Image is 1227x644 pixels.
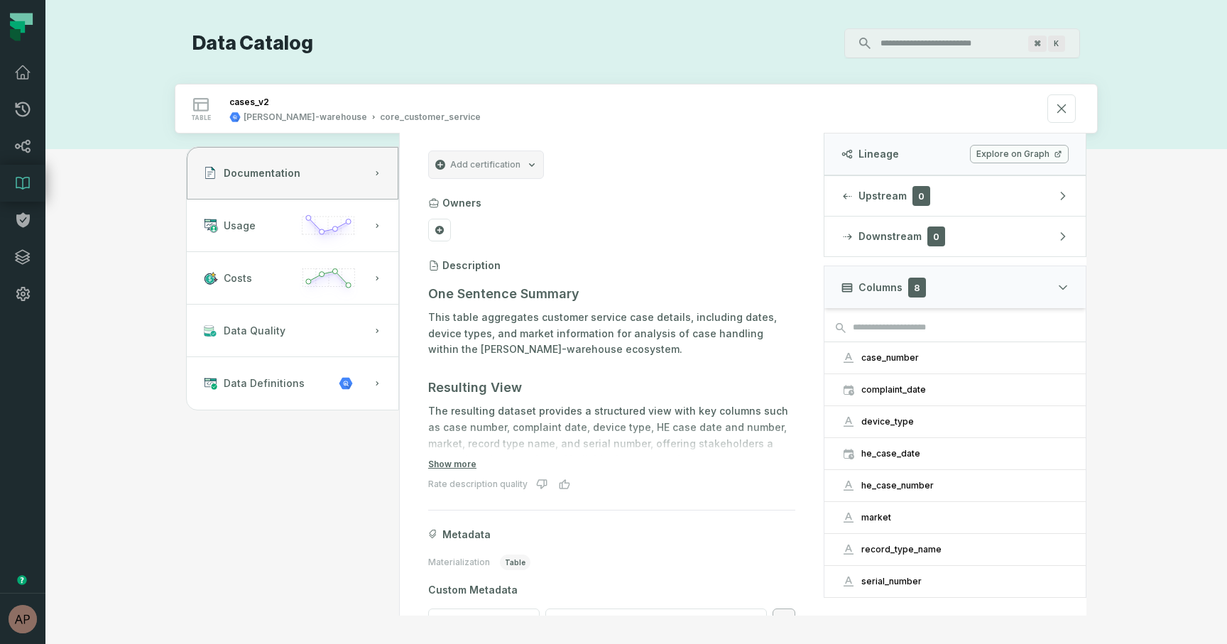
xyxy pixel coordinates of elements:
div: complaint_date [861,384,1069,395]
span: 8 [908,278,926,298]
h1: Data Catalog [192,31,313,56]
span: timestamp [841,383,856,397]
img: avatar of Aryan Siddhabathula (c) [9,605,37,633]
button: Upstream0 [824,176,1086,216]
span: Press ⌘ + K to focus the search bar [1028,36,1047,52]
button: he_case_number [824,470,1086,501]
span: Upstream [858,189,907,203]
div: he_case_number [861,480,1069,491]
button: serial_number [824,566,1086,597]
div: Tooltip anchor [16,574,28,586]
button: device_type [824,406,1086,437]
div: juul-warehouse [244,111,367,123]
p: This table aggregates customer service case details, including dates, device types, and market in... [428,310,795,358]
span: Materialization [428,557,490,568]
span: table [500,555,530,570]
button: record_type_name [824,534,1086,565]
div: market [861,512,1069,523]
button: case_number [824,342,1086,373]
button: Show more [428,459,476,470]
span: string [841,479,856,493]
span: string [841,351,856,365]
span: string [841,574,856,589]
div: core_customer_service [380,111,481,123]
span: string [841,415,856,429]
div: record_type_name [861,544,1069,555]
span: 0 [912,186,930,206]
div: case_number [861,352,1069,364]
span: Data Definitions [224,376,305,391]
h3: Owners [442,196,481,210]
span: Lineage [858,147,899,161]
button: Add certification [428,151,544,179]
span: Custom Metadata [428,583,795,597]
span: Metadata [442,528,491,542]
a: Explore on Graph [970,145,1069,163]
span: string [841,511,856,525]
h3: Resulting View [428,378,795,398]
span: timestamp [841,447,856,461]
span: table [191,114,211,121]
span: Usage [224,219,256,233]
button: Columns8 [824,266,1086,308]
span: Data Quality [224,324,285,338]
span: Columns [858,280,902,295]
span: Press ⌘ + K to focus the search bar [1048,36,1065,52]
h3: One Sentence Summary [428,284,795,304]
span: string [841,542,856,557]
button: table[PERSON_NAME]-warehousecore_customer_service [175,84,1097,133]
h3: Description [442,258,501,273]
div: cases_v2 [229,97,269,107]
div: device_type [861,416,1069,427]
span: 0 [927,227,945,246]
div: Rate description quality [428,479,528,490]
span: Costs [224,271,252,285]
span: Documentation [224,166,300,180]
button: he_case_date [824,438,1086,469]
button: market [824,502,1086,533]
button: complaint_date [824,374,1086,405]
div: he_case_date [861,448,1069,459]
div: serial_number [861,576,1069,587]
p: The resulting dataset provides a structured view with key columns such as case number, complaint ... [428,403,795,468]
span: Downstream [858,229,922,244]
span: Add certification [450,159,520,170]
button: Downstream0 [824,217,1086,256]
